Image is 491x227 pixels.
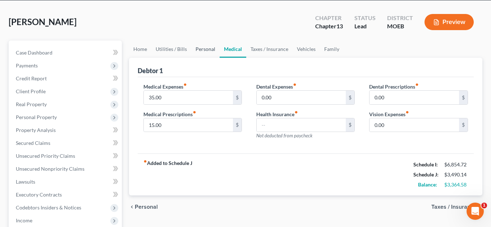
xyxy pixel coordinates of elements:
[144,118,233,132] input: --
[336,23,343,29] span: 13
[369,83,419,90] label: Dental Prescriptions
[16,204,81,211] span: Codebtors Insiders & Notices
[143,160,147,163] i: fiber_manual_record
[387,22,413,30] div: MOEB
[415,83,419,86] i: fiber_manual_record
[193,110,196,114] i: fiber_manual_record
[10,137,122,150] a: Secured Claims
[293,83,297,86] i: fiber_manual_record
[16,191,62,198] span: Executory Contracts
[16,88,46,94] span: Client Profile
[444,181,468,188] div: $3,364.58
[444,171,468,178] div: $3,490.14
[10,175,122,188] a: Lawsuits
[256,133,312,138] span: Not deducted from paycheck
[431,204,477,210] span: Taxes / Insurance
[370,91,459,104] input: --
[315,14,343,22] div: Chapter
[315,22,343,30] div: Chapter
[16,101,47,107] span: Real Property
[16,153,75,159] span: Unsecured Priority Claims
[425,14,474,30] button: Preview
[16,140,50,146] span: Secured Claims
[431,204,482,210] button: Taxes / Insurance chevron_right
[191,41,220,58] a: Personal
[10,46,122,59] a: Case Dashboard
[144,91,233,104] input: --
[293,41,320,58] a: Vehicles
[183,83,187,86] i: fiber_manual_record
[16,62,38,68] span: Payments
[246,41,293,58] a: Taxes / Insurance
[354,14,376,22] div: Status
[413,161,438,167] strong: Schedule I:
[459,118,468,132] div: $
[10,124,122,137] a: Property Analysis
[220,41,246,58] a: Medical
[405,110,409,114] i: fiber_manual_record
[256,110,298,118] label: Health Insurance
[257,91,346,104] input: --
[151,41,191,58] a: Utilities / Bills
[467,203,484,220] iframe: Intercom live chat
[418,181,437,188] strong: Balance:
[16,179,35,185] span: Lawsuits
[135,204,158,210] span: Personal
[294,110,298,114] i: fiber_manual_record
[10,72,122,85] a: Credit Report
[459,91,468,104] div: $
[370,118,459,132] input: --
[143,160,192,190] strong: Added to Schedule J
[444,161,468,168] div: $6,854.72
[129,41,151,58] a: Home
[387,14,413,22] div: District
[16,75,47,81] span: Credit Report
[16,114,57,120] span: Personal Property
[233,91,242,104] div: $
[129,204,135,210] i: chevron_left
[233,118,242,132] div: $
[369,110,409,118] label: Vision Expenses
[346,91,354,104] div: $
[257,118,346,132] input: --
[10,162,122,175] a: Unsecured Nonpriority Claims
[413,171,439,178] strong: Schedule J:
[129,204,158,210] button: chevron_left Personal
[481,203,487,208] span: 1
[16,127,56,133] span: Property Analysis
[16,49,52,56] span: Case Dashboard
[143,83,187,90] label: Medical Expenses
[354,22,376,30] div: Lead
[256,83,297,90] label: Dental Expenses
[16,166,84,172] span: Unsecured Nonpriority Claims
[138,66,163,75] div: Debtor 1
[16,217,32,223] span: Income
[143,110,196,118] label: Medical Prescriptions
[346,118,354,132] div: $
[10,188,122,201] a: Executory Contracts
[9,16,77,27] span: [PERSON_NAME]
[320,41,344,58] a: Family
[10,150,122,162] a: Unsecured Priority Claims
